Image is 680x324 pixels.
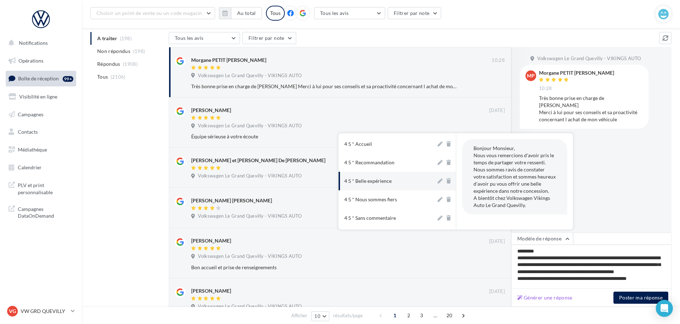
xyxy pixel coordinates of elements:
[219,7,262,19] button: Au total
[266,6,285,21] div: Tous
[389,310,401,321] span: 1
[527,72,535,79] span: MP
[388,7,441,19] button: Filtrer par note
[191,157,325,164] div: [PERSON_NAME] et [PERSON_NAME] De [PERSON_NAME]
[6,304,76,318] a: VG VW GRD QUEVILLY
[339,190,436,209] button: 4 5 * Nous sommes fiers
[4,177,78,198] a: PLV et print personnalisable
[344,196,397,203] div: 4 5 * Nous sommes fiers
[97,48,130,55] span: Non répondus
[344,140,372,148] div: 4 5 * Accueil
[444,310,455,321] span: 20
[539,85,552,92] span: 10:28
[314,7,385,19] button: Tous les avis
[198,173,302,179] span: Volkswagen Le Grand Quevilly - VIKINGS AUTO
[4,142,78,157] a: Médiathèque
[416,310,427,321] span: 3
[191,264,459,271] div: Bon accueil et prise de renseignements
[18,111,43,117] span: Campagnes
[9,308,16,315] span: VG
[489,238,505,245] span: [DATE]
[133,48,145,54] span: (198)
[474,145,556,208] span: Bonjour Monsieur, Nous vous remercions d'avoir pris le temps de partager votre ressenti. Nous som...
[537,55,641,62] span: Volkswagen Le Grand Quevilly - VIKINGS AUTO
[231,7,262,19] button: Au total
[123,61,138,67] span: (1908)
[19,58,43,64] span: Opérations
[314,313,320,319] span: 10
[19,40,48,46] span: Notifications
[191,237,231,244] div: [PERSON_NAME]
[4,53,78,68] a: Opérations
[339,153,436,172] button: 4 5 * Recommandation
[198,303,302,310] span: Volkswagen Le Grand Quevilly - VIKINGS AUTO
[4,124,78,139] a: Contacts
[656,300,673,317] div: Open Intercom Messenger
[339,209,436,227] button: 4 5 * Sans commentaire
[198,213,302,219] span: Volkswagen Le Grand Quevilly - VIKINGS AUTO
[492,57,505,64] span: 10:28
[242,32,296,44] button: Filtrer par note
[339,135,436,153] button: 4 5 * Accueil
[97,60,120,68] span: Répondus
[191,107,231,114] div: [PERSON_NAME]
[18,180,73,196] span: PLV et print personnalisable
[511,233,573,245] button: Modèle de réponse
[489,107,505,114] span: [DATE]
[63,76,73,82] div: 99+
[344,177,392,185] div: 4 5 * Belle expérience
[344,159,394,166] div: 4 5 * Recommandation
[403,310,414,321] span: 2
[4,71,78,86] a: Boîte de réception99+
[291,312,307,319] span: Afficher
[111,74,126,80] span: (2106)
[96,10,202,16] span: Choisir un point de vente ou un code magasin
[198,253,302,260] span: Volkswagen Le Grand Quevilly - VIKINGS AUTO
[169,32,240,44] button: Tous les avis
[430,310,441,321] span: ...
[90,7,215,19] button: Choisir un point de vente ou un code magasin
[339,172,436,190] button: 4 5 * Belle expérience
[19,94,57,100] span: Visibilité en ligne
[311,311,329,321] button: 10
[18,164,42,170] span: Calendrier
[4,36,75,51] button: Notifications
[191,197,272,204] div: [PERSON_NAME] [PERSON_NAME]
[191,133,459,140] div: Équipe sérieuse à votre écoute
[4,201,78,222] a: Campagnes DataOnDemand
[18,147,47,153] span: Médiathèque
[198,123,302,129] span: Volkswagen Le Grand Quevilly - VIKINGS AUTO
[175,35,204,41] span: Tous les avis
[539,95,643,123] div: Très bonne prise en charge de [PERSON_NAME] Merci à lui pour ses conseils et sa proactivité conce...
[333,312,363,319] span: résultats/page
[514,293,575,302] button: Générer une réponse
[344,214,396,222] div: 4 5 * Sans commentaire
[21,308,68,315] p: VW GRD QUEVILLY
[198,73,302,79] span: Volkswagen Le Grand Quevilly - VIKINGS AUTO
[18,129,38,135] span: Contacts
[191,83,459,90] div: Très bonne prise en charge de [PERSON_NAME] Merci à lui pour ses conseils et sa proactivité conce...
[4,160,78,175] a: Calendrier
[613,292,668,304] button: Poster ma réponse
[320,10,349,16] span: Tous les avis
[4,107,78,122] a: Campagnes
[97,73,108,80] span: Tous
[489,288,505,295] span: [DATE]
[539,70,614,75] div: Morgane PETIT [PERSON_NAME]
[18,204,73,219] span: Campagnes DataOnDemand
[191,57,266,64] div: Morgane PETIT [PERSON_NAME]
[18,75,59,81] span: Boîte de réception
[4,89,78,104] a: Visibilité en ligne
[191,287,231,294] div: [PERSON_NAME]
